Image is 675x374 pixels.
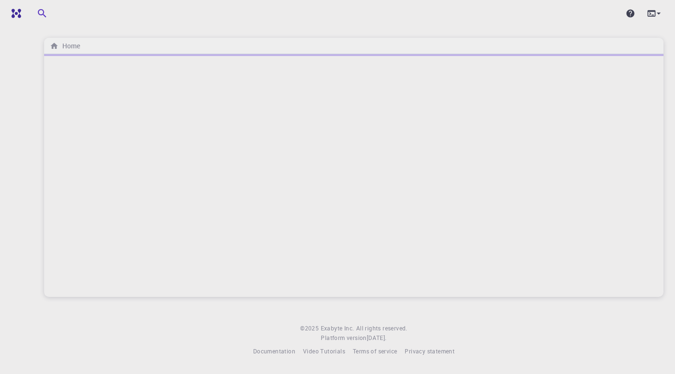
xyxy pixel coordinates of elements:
[353,347,397,355] span: Terms of service
[367,334,387,341] span: [DATE] .
[8,9,21,18] img: logo
[321,324,354,333] a: Exabyte Inc.
[303,347,345,355] span: Video Tutorials
[321,324,354,332] span: Exabyte Inc.
[405,347,454,355] span: Privacy statement
[300,324,320,333] span: © 2025
[58,41,80,51] h6: Home
[356,324,407,333] span: All rights reserved.
[321,333,366,343] span: Platform version
[367,333,387,343] a: [DATE].
[253,347,295,356] a: Documentation
[353,347,397,356] a: Terms of service
[48,41,82,51] nav: breadcrumb
[405,347,454,356] a: Privacy statement
[303,347,345,356] a: Video Tutorials
[253,347,295,355] span: Documentation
